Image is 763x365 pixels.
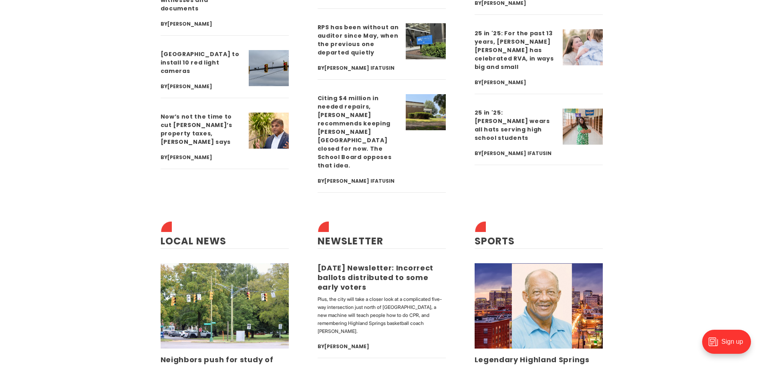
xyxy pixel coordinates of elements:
img: Legendary Highland Springs coach George Lancaster made an impact on all who knew him [475,263,603,349]
div: By [161,153,242,162]
a: [PERSON_NAME] [167,154,212,161]
div: By [318,63,399,73]
div: By [318,342,446,351]
a: RPS has been without an auditor since May, when the previous one departed quietly [318,23,399,56]
a: 25 in '25: For the past 13 years, [PERSON_NAME] [PERSON_NAME] has celebrated RVA, in ways big and... [475,29,554,71]
a: Citing $4 million in needed repairs, [PERSON_NAME] recommends keeping [PERSON_NAME][GEOGRAPHIC_DA... [318,94,392,169]
div: By [475,149,556,158]
a: [PERSON_NAME] [324,343,369,350]
img: Citing $4 million in needed repairs, Kamras recommends keeping Clark Springs closed for now. The ... [406,94,446,130]
iframe: portal-trigger [695,326,763,365]
a: [PERSON_NAME] Ifatusin [481,150,552,157]
div: By [161,82,242,91]
img: Now’s not the time to cut Richmond’s property taxes, Avula says [249,113,289,149]
img: 25 in '25: For the past 13 years, Julia Warren Mattingly has celebrated RVA, in ways big and small [563,29,603,65]
img: 25 in '25: Angela Jordan wears all hats serving high school students [563,109,603,145]
a: 25 in '25: [PERSON_NAME] wears all hats serving high school students [475,109,550,142]
a: Now’s not the time to cut [PERSON_NAME]’s property taxes, [PERSON_NAME] says [161,113,232,146]
a: [PERSON_NAME] Ifatusin [324,177,395,184]
a: [DATE] Newsletter: Incorrect ballots distributed to some early voters [318,263,434,292]
img: Richmond to install 10 red light cameras [249,50,289,86]
div: By [161,19,242,29]
div: By [318,176,399,186]
a: [GEOGRAPHIC_DATA] to install 10 red light cameras [161,50,240,75]
img: RPS has been without an auditor since May, when the previous one departed quietly [406,23,446,59]
a: Local News [161,234,227,248]
a: Sports [475,234,515,248]
a: [PERSON_NAME] [167,20,212,27]
a: Newsletter [318,234,384,248]
a: [PERSON_NAME] [167,83,212,90]
a: [PERSON_NAME] Ifatusin [324,65,395,71]
img: Neighbors push for study of five-point intersection near Diamond as potential ‘community hub’ [161,263,289,349]
a: [PERSON_NAME] [481,79,526,86]
div: By [475,78,556,87]
p: Plus, the city will take a closer look at a complicated five-way intersection just north of [GEOG... [318,295,446,335]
